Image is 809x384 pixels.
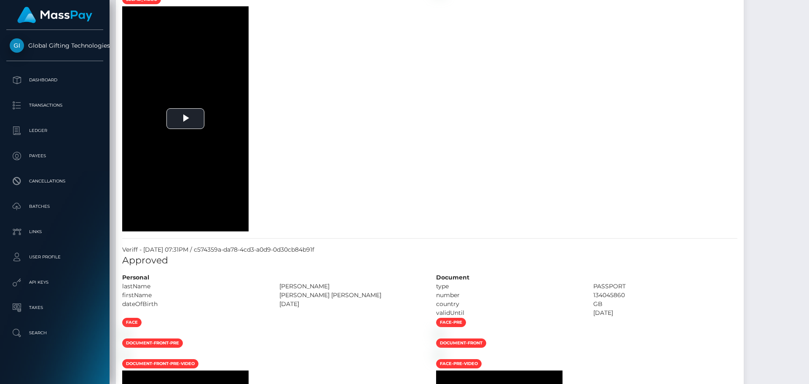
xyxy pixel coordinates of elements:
strong: Document [436,274,469,281]
a: Search [6,322,103,344]
div: PASSPORT [587,282,744,291]
h5: Approved [122,254,737,267]
div: firstName [116,291,273,300]
p: Links [10,226,100,238]
div: [DATE] [587,309,744,317]
p: User Profile [10,251,100,263]
div: Video Player [122,6,249,231]
div: GB [587,300,744,309]
a: Links [6,221,103,242]
div: lastName [116,282,273,291]
p: Payees [10,150,100,162]
p: Batches [10,200,100,213]
img: Global Gifting Technologies Inc [10,38,24,53]
img: 8cc9e30f-b51c-467c-b73c-b8c022c304a0 [122,352,129,358]
strong: Personal [122,274,149,281]
a: Taxes [6,297,103,318]
span: document-front [436,338,486,348]
a: Ledger [6,120,103,141]
a: API Keys [6,272,103,293]
div: 134045860 [587,291,744,300]
p: Cancellations [10,175,100,188]
div: number [430,291,587,300]
a: Batches [6,196,103,217]
div: country [430,300,587,309]
a: Payees [6,145,103,166]
img: db126538-60ae-4807-b67b-067f41c9adfe [436,352,443,358]
div: Veriff - [DATE] 07:31PM / c574359a-da78-4cd3-a0d9-0d30cb84b91f [116,245,744,254]
p: Taxes [10,301,100,314]
p: Ledger [10,124,100,137]
p: Transactions [10,99,100,112]
span: face-pre-video [436,359,482,368]
span: face [122,318,142,327]
p: Search [10,327,100,339]
img: 03731ca8-b5fa-4eeb-bc92-be1460834d20 [436,331,443,338]
a: Cancellations [6,171,103,192]
img: MassPay Logo [17,7,92,23]
p: API Keys [10,276,100,289]
a: Transactions [6,95,103,116]
p: Dashboard [10,74,100,86]
div: type [430,282,587,291]
span: document-front-pre [122,338,183,348]
div: dateOfBirth [116,300,273,309]
span: document-front-pre-video [122,359,198,368]
span: Global Gifting Technologies Inc [6,42,103,49]
img: 5b114215-e990-4efb-b51d-f5d58076f891 [122,331,129,338]
div: [DATE] [273,300,430,309]
a: User Profile [6,247,103,268]
a: Dashboard [6,70,103,91]
div: [PERSON_NAME] [273,282,430,291]
div: validUntil [430,309,587,317]
span: face-pre [436,318,466,327]
div: [PERSON_NAME] [PERSON_NAME] [273,291,430,300]
button: Play Video [166,108,204,129]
